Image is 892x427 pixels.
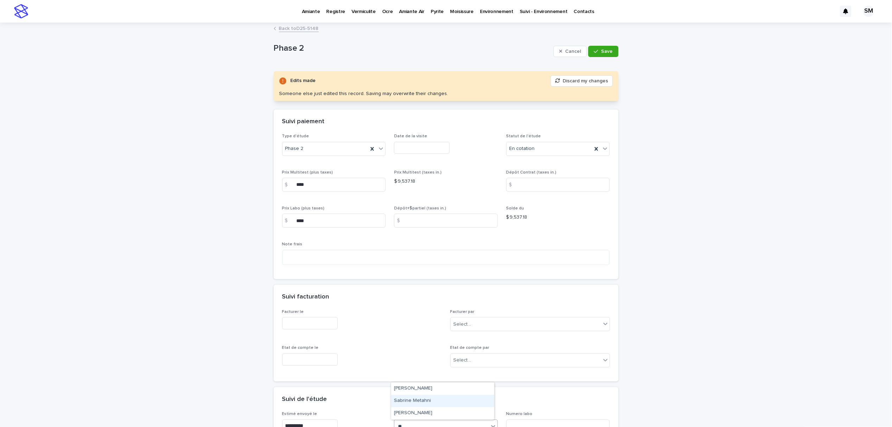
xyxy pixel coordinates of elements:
[279,91,448,97] div: Someone else just edited this record. Saving may overwrite their changes.
[450,310,475,314] span: Facturer par
[394,206,446,211] span: Dépôt+$partiel (taxes in.)
[391,383,494,395] div: Isabelle David
[391,395,494,407] div: Sabrine Metahni
[454,357,471,364] div: Select...
[565,49,581,54] span: Cancel
[282,412,317,416] span: Estimé envoyé le
[506,178,520,192] div: $
[863,6,874,17] div: SM
[551,75,613,87] button: Discard my changes
[282,242,303,246] span: Note frais
[454,321,471,328] div: Select...
[506,206,524,211] span: Solde du
[285,145,304,152] span: Phase 2
[553,46,587,57] button: Cancel
[601,49,613,54] span: Save
[282,206,325,211] span: Prix Labo (plus taxes)
[282,310,304,314] span: Facturer le
[506,214,610,221] p: $ 9,537.18
[510,145,535,152] span: En cotation
[282,396,327,403] h2: Suivi de l'étude
[506,134,541,138] span: Statut de l'étude
[450,346,489,350] span: Etat de compte par
[282,170,333,175] span: Prix Multitest (plus taxes)
[394,134,427,138] span: Date de la visite
[506,170,557,175] span: Dépôt Contrat (taxes in.)
[274,43,551,54] p: Phase 2
[394,214,408,228] div: $
[14,4,28,18] img: stacker-logo-s-only.png
[588,46,618,57] button: Save
[394,170,442,175] span: Prix Multitest (taxes in.)
[282,214,296,228] div: $
[291,76,316,85] div: Edits made
[282,346,319,350] span: Etat de compte le
[282,178,296,192] div: $
[506,412,533,416] span: Numero labo
[282,293,329,301] h2: Suivi facturation
[282,118,325,126] h2: Suivi paiement
[279,24,319,32] a: Back toD25-5148
[391,407,494,420] div: Sandrine Bérubé
[282,134,309,138] span: Type d'étude
[394,178,498,185] p: $ 9,537.18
